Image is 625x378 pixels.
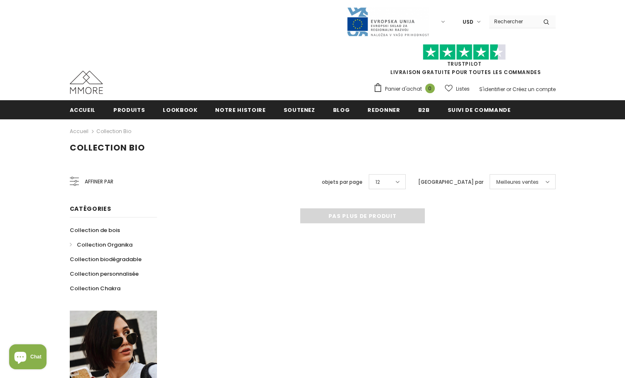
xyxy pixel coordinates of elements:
[445,82,470,96] a: Listes
[448,100,511,119] a: Suivi de commande
[346,18,429,25] a: Javni Razpis
[70,255,142,263] span: Collection biodégradable
[70,252,142,267] a: Collection biodégradable
[215,100,265,119] a: Notre histoire
[215,106,265,114] span: Notre histoire
[7,344,49,371] inbox-online-store-chat: Shopify online store chat
[70,281,120,296] a: Collection Chakra
[322,178,363,186] label: objets par page
[284,100,315,119] a: soutenez
[373,83,439,95] a: Panier d'achat 0
[423,44,506,60] img: Faites confiance aux étoiles pilotes
[70,106,96,114] span: Accueil
[489,15,537,27] input: Search Site
[70,71,103,94] img: Cas MMORE
[506,86,511,93] span: or
[448,106,511,114] span: Suivi de commande
[77,241,132,249] span: Collection Organika
[425,84,435,93] span: 0
[113,106,145,114] span: Produits
[368,106,400,114] span: Redonner
[70,284,120,292] span: Collection Chakra
[284,106,315,114] span: soutenez
[70,270,139,278] span: Collection personnalisée
[512,86,556,93] a: Créez un compte
[447,60,482,67] a: TrustPilot
[333,100,350,119] a: Blog
[456,85,470,93] span: Listes
[479,86,505,93] a: S'identifier
[163,100,197,119] a: Lookbook
[385,85,422,93] span: Panier d'achat
[85,177,113,186] span: Affiner par
[346,7,429,37] img: Javni Razpis
[70,267,139,281] a: Collection personnalisée
[163,106,197,114] span: Lookbook
[373,48,556,76] span: LIVRAISON GRATUITE POUR TOUTES LES COMMANDES
[418,106,430,114] span: B2B
[368,100,400,119] a: Redonner
[70,126,88,136] a: Accueil
[70,205,111,213] span: Catégories
[96,128,131,135] a: Collection Bio
[418,100,430,119] a: B2B
[496,178,539,186] span: Meilleures ventes
[375,178,380,186] span: 12
[70,223,120,237] a: Collection de bois
[333,106,350,114] span: Blog
[70,237,132,252] a: Collection Organika
[418,178,483,186] label: [GEOGRAPHIC_DATA] par
[463,18,473,26] span: USD
[70,100,96,119] a: Accueil
[70,142,145,153] span: Collection Bio
[113,100,145,119] a: Produits
[70,226,120,234] span: Collection de bois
